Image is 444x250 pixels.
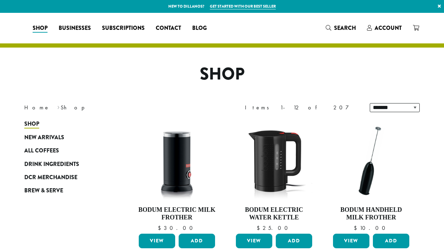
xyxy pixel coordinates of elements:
[320,22,361,34] a: Search
[354,224,360,232] span: $
[236,234,272,248] a: View
[24,157,108,170] a: Drink Ingredients
[156,24,181,33] span: Contact
[257,224,291,232] bdi: 25.00
[210,3,276,9] a: Get started with our best seller
[234,206,314,221] h4: Bodum Electric Water Kettle
[139,234,175,248] a: View
[19,64,425,84] h1: Shop
[375,24,402,32] span: Account
[179,234,215,248] button: Add
[24,173,77,182] span: DCR Merchandise
[234,121,314,201] img: DP3955.01.png
[137,121,217,231] a: Bodum Electric Milk Frother $30.00
[333,234,369,248] a: View
[137,121,217,201] img: DP3954.01-002.png
[33,24,48,33] span: Shop
[373,234,409,248] button: Add
[334,24,356,32] span: Search
[234,121,314,231] a: Bodum Electric Water Kettle $25.00
[24,104,50,111] a: Home
[276,234,312,248] button: Add
[331,121,411,231] a: Bodum Handheld Milk Frother $10.00
[24,131,108,144] a: New Arrivals
[24,160,79,169] span: Drink Ingredients
[24,117,108,131] a: Shop
[24,133,64,142] span: New Arrivals
[24,120,39,128] span: Shop
[192,24,207,33] span: Blog
[24,171,108,184] a: DCR Merchandise
[331,206,411,221] h4: Bodum Handheld Milk Frother
[24,103,212,112] nav: Breadcrumb
[331,121,411,201] img: DP3927.01-002.png
[158,224,164,232] span: $
[24,184,108,197] a: Brew & Serve
[59,24,91,33] span: Businesses
[57,101,60,112] span: ›
[27,23,53,34] a: Shop
[158,224,196,232] bdi: 30.00
[102,24,145,33] span: Subscriptions
[257,224,263,232] span: $
[245,103,359,112] div: Items 1-12 of 207
[24,186,63,195] span: Brew & Serve
[137,206,217,221] h4: Bodum Electric Milk Frother
[24,144,108,157] a: All Coffees
[24,147,59,155] span: All Coffees
[354,224,388,232] bdi: 10.00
